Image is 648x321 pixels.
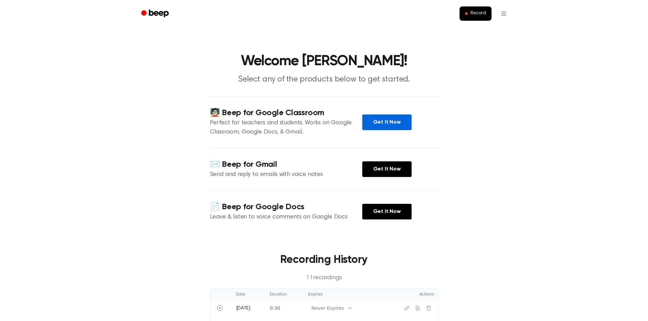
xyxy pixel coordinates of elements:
span: Record [470,11,486,17]
button: Open menu [496,5,512,22]
p: 11 recording s [221,273,428,283]
button: Download recording [412,303,423,314]
th: Date [232,288,266,300]
a: Get It Now [362,161,412,177]
a: Get It Now [362,114,412,130]
button: Copy link [401,303,412,314]
a: Get It Now [362,204,412,219]
th: Duration [266,288,304,300]
p: Send and reply to emails with voice notes [210,170,362,179]
h4: 🧑🏻‍🏫 Beep for Google Classroom [210,107,362,119]
p: Select any of the products below to get started. [194,74,455,85]
th: Expires [304,288,384,300]
p: Leave & listen to voice comments on Google Docs [210,213,362,222]
div: Never Expires [312,305,344,312]
a: Beep [136,7,175,20]
h4: ✉️ Beep for Gmail [210,159,362,170]
th: Actions [384,288,438,300]
button: Record [460,6,491,21]
button: Play [214,303,225,314]
p: Perfect for teachers and students. Works on Google Classroom, Google Docs, & Gmail. [210,119,362,137]
h1: Welcome [PERSON_NAME]! [150,54,498,69]
span: [DATE] [236,306,250,311]
h3: Recording History [221,252,428,268]
h4: 📄 Beep for Google Docs [210,201,362,213]
button: Delete recording [423,303,434,314]
td: 0:30 [266,300,304,316]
